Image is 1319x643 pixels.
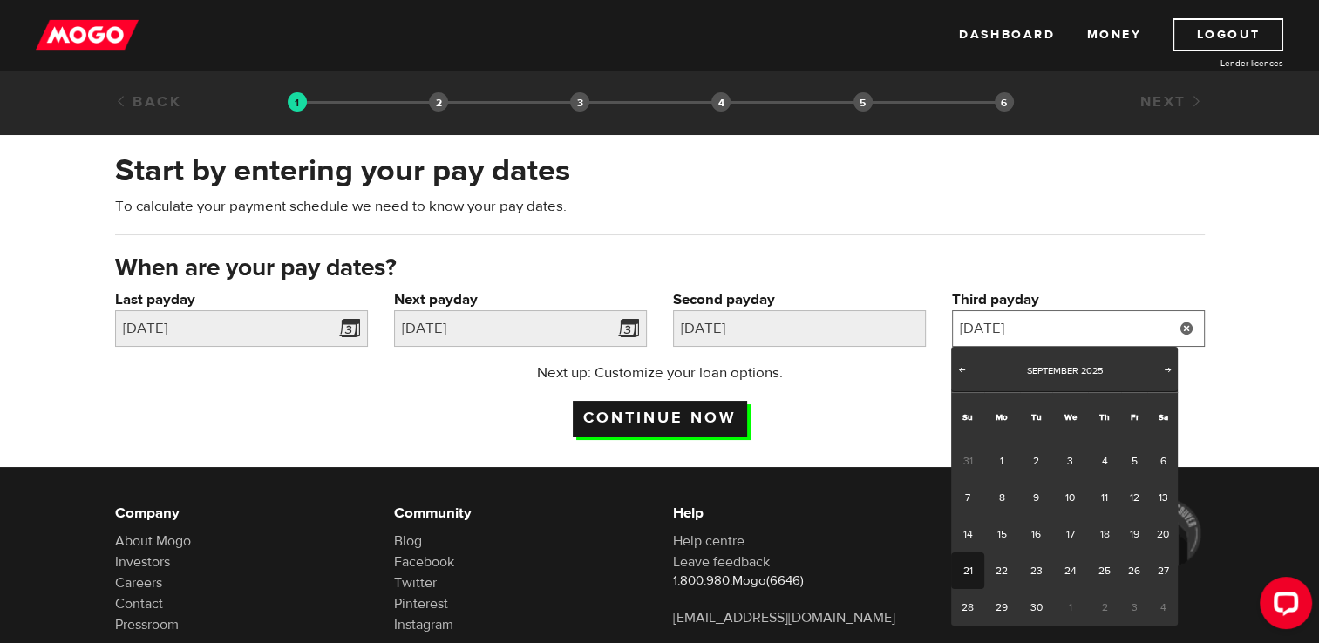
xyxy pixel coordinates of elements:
img: transparent-188c492fd9eaac0f573672f40bb141c2.gif [288,92,307,112]
h6: Help [673,503,926,524]
span: Thursday [1099,411,1110,423]
a: 19 [1121,516,1148,552]
a: 20 [1147,516,1178,552]
span: 2025 [1081,364,1103,377]
h3: When are your pay dates? [115,254,1205,282]
a: 5 [1121,443,1148,479]
a: 22 [984,552,1020,589]
a: 21 [951,552,983,589]
span: Tuesday [1030,411,1041,423]
a: Pressroom [115,616,179,633]
span: Monday [996,411,1008,423]
a: 8 [984,479,1020,516]
p: 1.800.980.Mogo(6646) [673,572,926,590]
a: Pinterest [394,595,448,613]
a: Next [1139,92,1204,112]
h2: Start by entering your pay dates [115,152,1205,189]
label: Next payday [394,289,647,310]
iframe: LiveChat chat widget [1246,570,1319,643]
span: Next [1161,362,1175,376]
input: Continue now [573,401,747,437]
span: 3 [1121,589,1148,626]
a: 18 [1088,516,1120,552]
p: Next up: Customize your loan options. [486,362,833,383]
a: Next [1159,362,1177,380]
a: Back [115,92,182,112]
a: 3 [1052,443,1088,479]
a: Careers [115,574,162,592]
a: 13 [1147,479,1178,516]
span: 2 [1088,589,1120,626]
a: 30 [1020,589,1052,626]
a: 17 [1052,516,1088,552]
a: 23 [1020,552,1052,589]
a: Twitter [394,574,437,592]
span: Sunday [962,411,973,423]
span: Wednesday [1064,411,1077,423]
a: 14 [951,516,983,552]
a: 2 [1020,443,1052,479]
a: 27 [1147,552,1178,589]
a: 6 [1147,443,1178,479]
a: Money [1086,18,1141,51]
a: Blog [394,532,422,550]
span: Prev [955,362,969,376]
a: 15 [984,516,1020,552]
span: 1 [1052,589,1088,626]
a: Logout [1173,18,1283,51]
a: Instagram [394,616,453,633]
a: Lender licences [1152,57,1283,70]
span: September [1027,364,1078,377]
a: Help centre [673,532,744,550]
h6: Community [394,503,647,524]
span: Friday [1130,411,1138,423]
a: Contact [115,595,163,613]
a: Facebook [394,553,454,571]
a: Investors [115,553,170,571]
a: 9 [1020,479,1052,516]
span: 4 [1147,589,1178,626]
p: To calculate your payment schedule we need to know your pay dates. [115,196,1205,217]
span: Saturday [1158,411,1167,423]
img: mogo_logo-11ee424be714fa7cbb0f0f49df9e16ec.png [36,18,139,51]
a: 29 [984,589,1020,626]
a: 10 [1052,479,1088,516]
a: 16 [1020,516,1052,552]
a: [EMAIL_ADDRESS][DOMAIN_NAME] [673,609,895,626]
span: 31 [951,443,983,479]
a: 25 [1088,552,1120,589]
a: 24 [1052,552,1088,589]
a: 4 [1088,443,1120,479]
h6: Company [115,503,368,524]
a: Prev [953,362,970,380]
label: Last payday [115,289,368,310]
a: 7 [951,479,983,516]
label: Third payday [952,289,1205,310]
a: About Mogo [115,532,191,550]
a: 1 [984,443,1020,479]
a: 28 [951,589,983,626]
a: Dashboard [959,18,1055,51]
a: 26 [1121,552,1148,589]
a: 12 [1121,479,1148,516]
a: Leave feedback [673,553,770,571]
a: 11 [1088,479,1120,516]
label: Second payday [673,289,926,310]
